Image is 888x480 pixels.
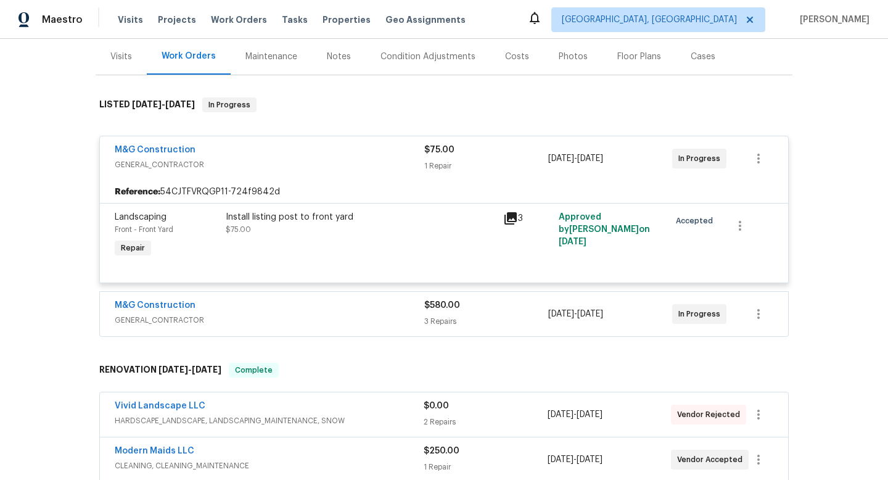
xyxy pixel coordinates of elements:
[559,51,588,63] div: Photos
[96,350,792,390] div: RENOVATION [DATE]-[DATE]Complete
[115,213,166,221] span: Landscaping
[115,226,173,233] span: Front - Front Yard
[380,51,475,63] div: Condition Adjustments
[678,152,725,165] span: In Progress
[424,447,459,455] span: $250.00
[115,146,195,154] a: M&G Construction
[158,365,221,374] span: -
[505,51,529,63] div: Costs
[115,402,205,410] a: Vivid Landscape LLC
[385,14,466,26] span: Geo Assignments
[548,310,574,318] span: [DATE]
[323,14,371,26] span: Properties
[115,415,424,427] span: HARDSCAPE_LANDSCAPE, LANDSCAPING_MAINTENANCE, SNOW
[118,14,143,26] span: Visits
[548,455,573,464] span: [DATE]
[192,365,221,374] span: [DATE]
[677,408,745,421] span: Vendor Rejected
[548,453,602,466] span: -
[424,315,548,328] div: 3 Repairs
[110,51,132,63] div: Visits
[562,14,737,26] span: [GEOGRAPHIC_DATA], [GEOGRAPHIC_DATA]
[424,160,548,172] div: 1 Repair
[158,365,188,374] span: [DATE]
[245,51,297,63] div: Maintenance
[115,447,194,455] a: Modern Maids LLC
[116,242,150,254] span: Repair
[132,100,162,109] span: [DATE]
[158,14,196,26] span: Projects
[548,410,573,419] span: [DATE]
[617,51,661,63] div: Floor Plans
[577,410,602,419] span: [DATE]
[795,14,869,26] span: [PERSON_NAME]
[165,100,195,109] span: [DATE]
[226,211,496,223] div: Install listing post to front yard
[162,50,216,62] div: Work Orders
[211,14,267,26] span: Work Orders
[327,51,351,63] div: Notes
[99,363,221,378] h6: RENOVATION
[577,154,603,163] span: [DATE]
[548,408,602,421] span: -
[577,455,602,464] span: [DATE]
[230,364,277,376] span: Complete
[42,14,83,26] span: Maestro
[577,310,603,318] span: [DATE]
[424,146,454,154] span: $75.00
[115,159,424,171] span: GENERAL_CONTRACTOR
[100,181,788,203] div: 54CJTFVRQGP11-724f9842d
[678,308,725,320] span: In Progress
[559,213,650,246] span: Approved by [PERSON_NAME] on
[132,100,195,109] span: -
[424,301,460,310] span: $580.00
[548,152,603,165] span: -
[96,85,792,125] div: LISTED [DATE]-[DATE]In Progress
[424,416,547,428] div: 2 Repairs
[503,211,551,226] div: 3
[691,51,715,63] div: Cases
[115,314,424,326] span: GENERAL_CONTRACTOR
[559,238,586,246] span: [DATE]
[548,308,603,320] span: -
[115,186,160,198] b: Reference:
[203,99,255,111] span: In Progress
[99,97,195,112] h6: LISTED
[226,226,251,233] span: $75.00
[115,301,195,310] a: M&G Construction
[548,154,574,163] span: [DATE]
[115,460,424,472] span: CLEANING, CLEANING_MAINTENANCE
[676,215,718,227] span: Accepted
[282,15,308,24] span: Tasks
[424,461,547,473] div: 1 Repair
[677,453,747,466] span: Vendor Accepted
[424,402,449,410] span: $0.00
